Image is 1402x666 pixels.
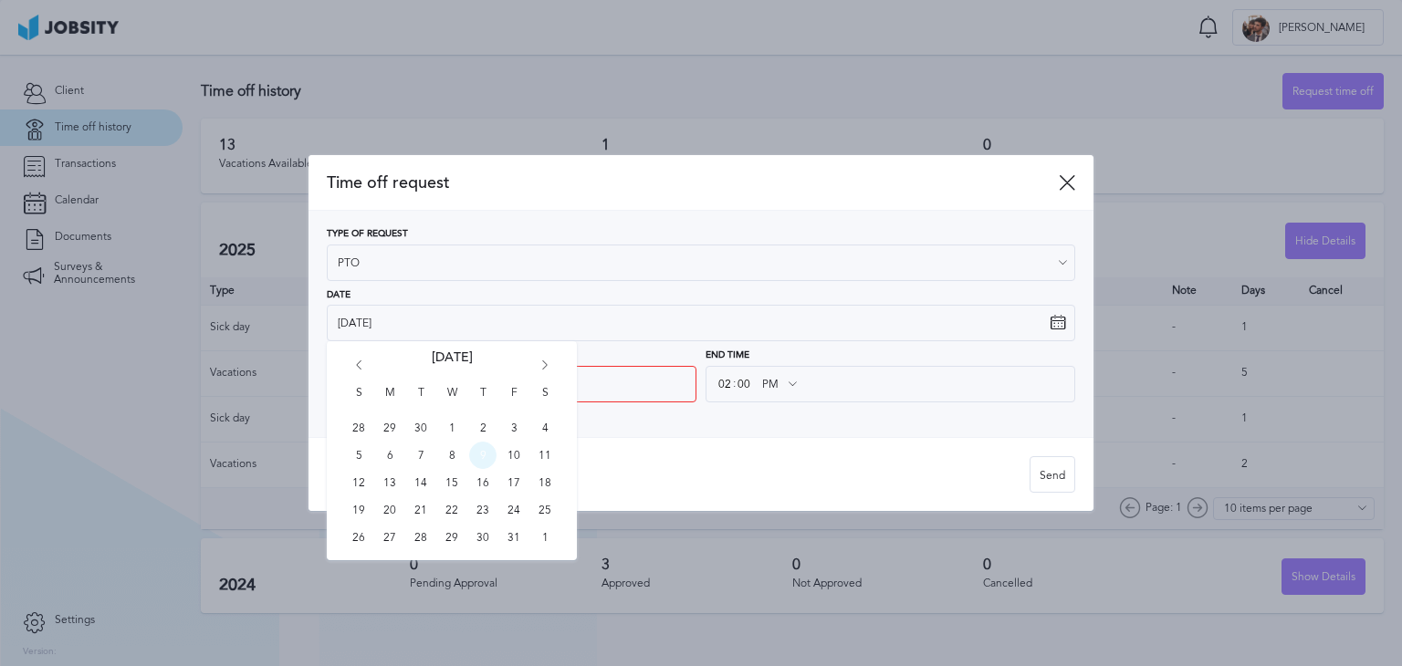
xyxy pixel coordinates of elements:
span: W [438,387,466,414]
span: Tue Oct 07 2025 [407,442,434,469]
span: End Time [706,350,749,361]
span: Sun Oct 26 2025 [345,524,372,551]
span: Thu Oct 16 2025 [469,469,497,496]
span: Wed Oct 29 2025 [438,524,466,551]
span: Type of Request [327,229,408,240]
span: Mon Sep 29 2025 [376,414,403,442]
span: Wed Oct 01 2025 [438,414,466,442]
span: Thu Oct 30 2025 [469,524,497,551]
span: M [376,387,403,414]
span: Sat Oct 25 2025 [531,496,559,524]
span: Time off request [327,173,1059,193]
span: Fri Oct 17 2025 [500,469,528,496]
input: -- [717,368,733,401]
i: Go back 1 month [350,360,367,377]
span: S [345,387,372,414]
span: S [531,387,559,414]
span: [DATE] [432,350,473,387]
span: T [407,387,434,414]
span: Fri Oct 31 2025 [500,524,528,551]
span: Wed Oct 15 2025 [438,469,466,496]
span: Fri Oct 10 2025 [500,442,528,469]
span: Tue Sep 30 2025 [407,414,434,442]
div: Send [1031,457,1074,494]
span: Tue Oct 21 2025 [407,496,434,524]
span: Sat Nov 01 2025 [531,524,559,551]
span: Sun Oct 05 2025 [345,442,372,469]
input: -- [736,368,752,401]
span: : [733,378,736,390]
span: Date [327,290,350,301]
span: Sun Oct 12 2025 [345,469,372,496]
span: Wed Oct 22 2025 [438,496,466,524]
span: T [469,387,497,414]
span: Thu Oct 02 2025 [469,414,497,442]
span: F [500,387,528,414]
span: Tue Oct 14 2025 [407,469,434,496]
span: Fri Oct 24 2025 [500,496,528,524]
span: Fri Oct 03 2025 [500,414,528,442]
span: Wed Oct 08 2025 [438,442,466,469]
span: Sat Oct 04 2025 [531,414,559,442]
span: Sat Oct 18 2025 [531,469,559,496]
span: Sun Oct 19 2025 [345,496,372,524]
button: Send [1030,456,1075,493]
span: Sat Oct 11 2025 [531,442,559,469]
span: Mon Oct 06 2025 [376,442,403,469]
span: Mon Oct 13 2025 [376,469,403,496]
span: Sun Sep 28 2025 [345,414,372,442]
span: Tue Oct 28 2025 [407,524,434,551]
span: Thu Oct 23 2025 [469,496,497,524]
span: Mon Oct 27 2025 [376,524,403,551]
span: Thu Oct 09 2025 [469,442,497,469]
i: Go forward 1 month [537,360,553,377]
span: Mon Oct 20 2025 [376,496,403,524]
